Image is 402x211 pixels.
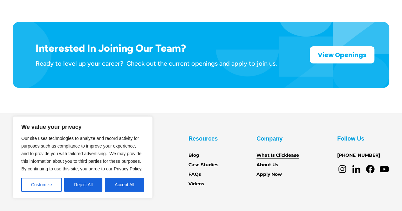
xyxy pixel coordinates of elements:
h1: Interested In Joining Our Team? [36,42,277,54]
a: Case Studies [188,162,218,168]
a: What Is Clicklease [256,152,299,159]
a: View Openings [310,46,374,63]
button: Accept All [105,178,144,192]
a: Apply Now [256,171,282,178]
div: Resources [188,134,218,144]
p: We value your privacy [21,123,144,131]
a: Blog [188,152,199,159]
strong: View Openings [318,50,366,59]
span: Our site uses technologies to analyze and record activity for purposes such as compliance to impr... [21,136,142,171]
div: Ready to level up your career? Check out the current openings and apply to join us. [36,59,277,68]
a: [PHONE_NUMBER] [337,152,380,159]
div: Follow Us [337,134,364,144]
button: Reject All [64,178,102,192]
div: We value your privacy [13,116,153,198]
a: FAQs [188,171,201,178]
a: Videos [188,181,204,188]
a: About Us [256,162,278,168]
div: Company [256,134,283,144]
button: Customize [21,178,62,192]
